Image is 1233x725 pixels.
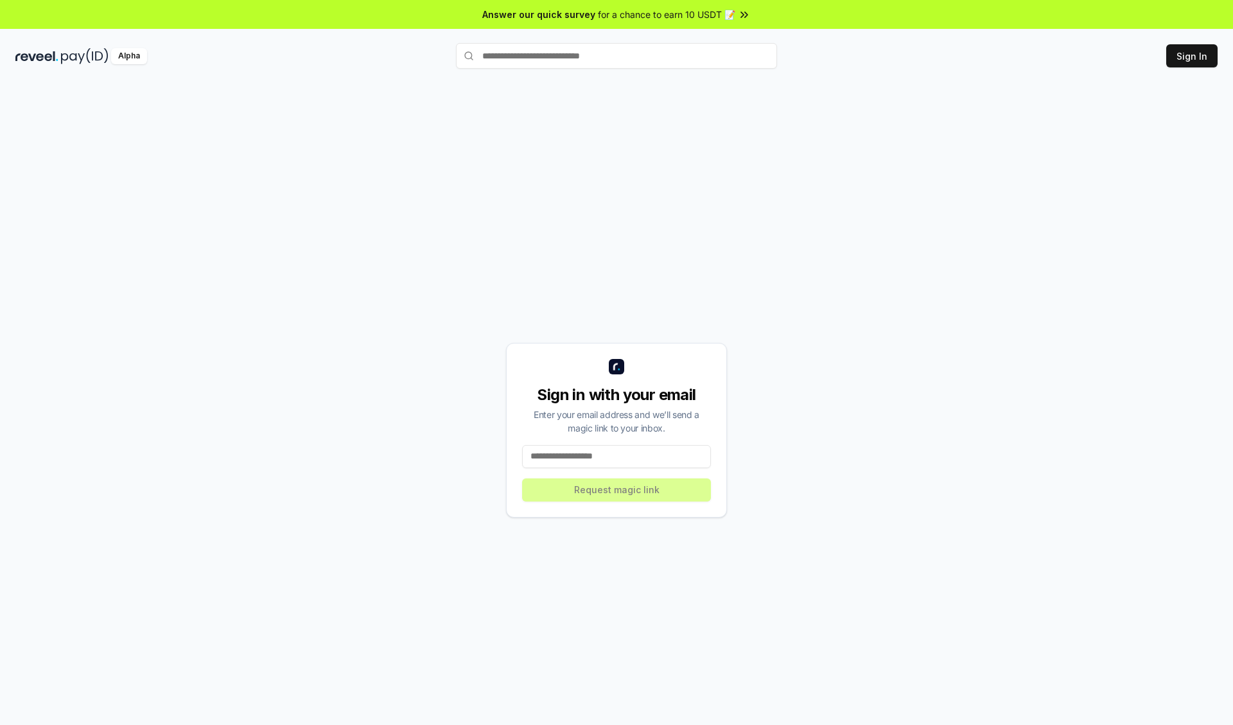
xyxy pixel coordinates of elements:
img: logo_small [609,359,624,374]
div: Alpha [111,48,147,64]
button: Sign In [1166,44,1218,67]
span: for a chance to earn 10 USDT 📝 [598,8,735,21]
div: Enter your email address and we’ll send a magic link to your inbox. [522,408,711,435]
span: Answer our quick survey [482,8,595,21]
img: reveel_dark [15,48,58,64]
img: pay_id [61,48,109,64]
div: Sign in with your email [522,385,711,405]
